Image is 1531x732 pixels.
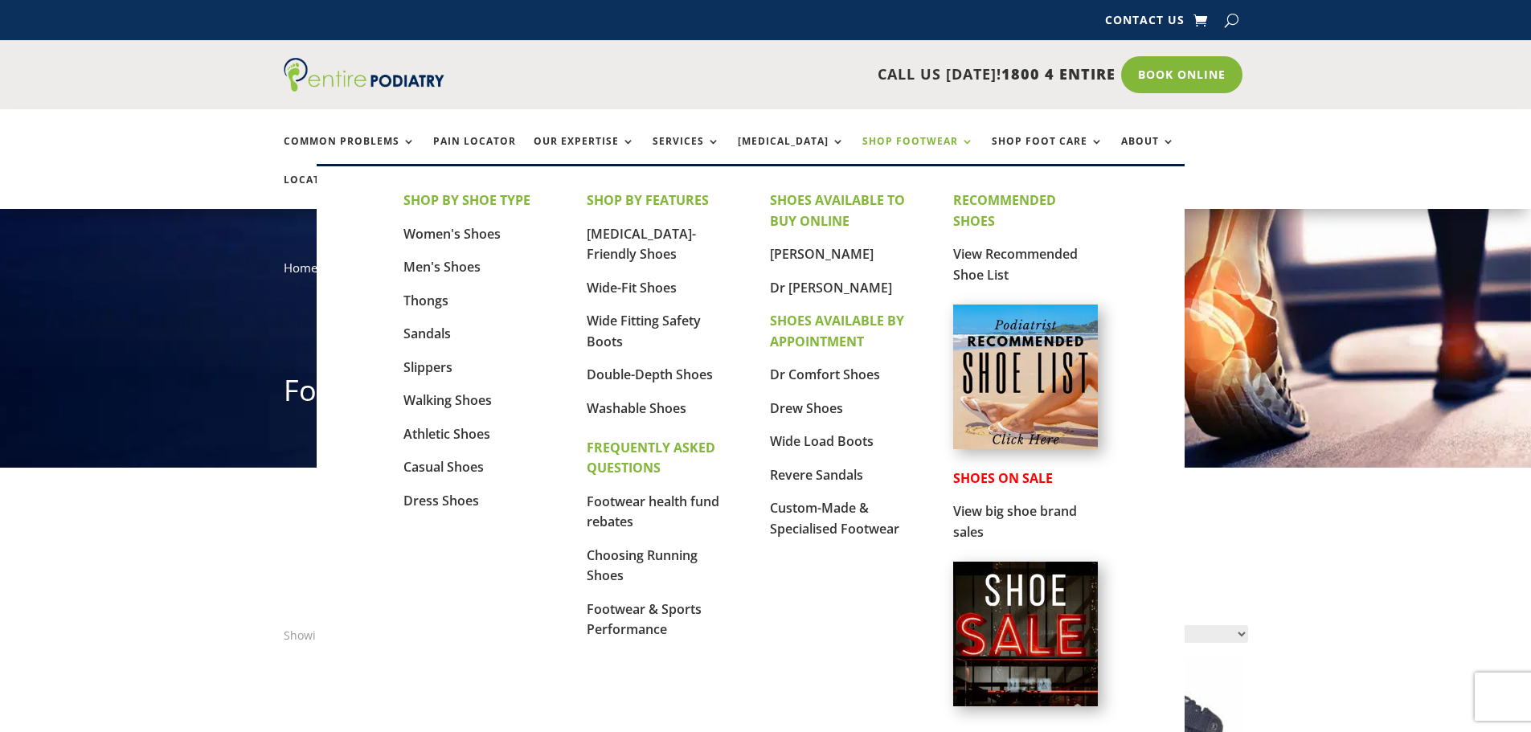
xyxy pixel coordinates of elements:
strong: SHOP BY SHOE TYPE [403,191,530,209]
a: Sandals [403,325,451,342]
a: Home [284,260,317,276]
a: Shoes on Sale from Entire Podiatry shoe partners [953,693,1098,710]
a: Dr Comfort Shoes [770,366,880,383]
a: [MEDICAL_DATA] [738,136,845,170]
a: Footwear & Sports Performance [587,600,702,639]
a: Washable Shoes [587,399,686,417]
a: View Recommended Shoe List [953,245,1078,284]
a: Custom-Made & Specialised Footwear [770,499,899,538]
a: Wide Load Boots [770,432,874,450]
a: Locations [284,174,364,209]
a: Services [653,136,720,170]
a: Our Expertise [534,136,635,170]
a: Wide Fitting Safety Boots [587,312,701,350]
p: Showing 1–12 of 89 results [284,625,428,646]
a: Wide-Fit Shoes [587,279,677,296]
img: podiatrist-recommended-shoe-list-australia-entire-podiatry [953,305,1098,449]
a: Footwear health fund rebates [587,493,719,531]
a: Men's Shoes [403,258,481,276]
a: Women's Shoes [403,225,501,243]
a: Podiatrist Recommended Shoe List Australia [953,436,1098,452]
a: About [1121,136,1175,170]
a: Revere Sandals [770,466,863,484]
h2: Shop All Products [284,540,1248,577]
span: 1800 4 ENTIRE [1001,64,1116,84]
h1: Footwear [284,370,1248,419]
a: [PERSON_NAME] [770,245,874,263]
a: Dr [PERSON_NAME] [770,279,892,296]
strong: SHOES AVAILABLE TO BUY ONLINE [770,191,905,230]
a: View big shoe brand sales [953,502,1077,541]
a: Common Problems [284,136,415,170]
a: Athletic Shoes [403,425,490,443]
p: CALL US [DATE]! [506,64,1116,85]
a: Double-Depth Shoes [587,366,713,383]
strong: FREQUENTLY ASKED QUESTIONS [587,439,715,477]
a: Slippers [403,358,452,376]
a: Thongs [403,292,448,309]
img: logo (1) [284,58,444,92]
a: Choosing Running Shoes [587,546,698,585]
a: Drew Shoes [770,399,843,417]
a: Book Online [1121,56,1242,93]
strong: SHOES ON SALE [953,469,1053,487]
strong: SHOP BY FEATURES [587,191,709,209]
a: Shop Foot Care [992,136,1103,170]
a: Dress Shoes [403,492,479,509]
nav: breadcrumb [284,257,1248,290]
a: Walking Shoes [403,391,492,409]
strong: SHOES AVAILABLE BY APPOINTMENT [770,312,904,350]
a: [MEDICAL_DATA]-Friendly Shoes [587,225,696,264]
a: Pain Locator [433,136,516,170]
a: Shop Footwear [862,136,974,170]
a: Casual Shoes [403,458,484,476]
img: shoe-sale-australia-entire-podiatry [953,562,1098,706]
a: Contact Us [1105,14,1185,32]
strong: RECOMMENDED SHOES [953,191,1056,230]
a: Entire Podiatry [284,79,444,95]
